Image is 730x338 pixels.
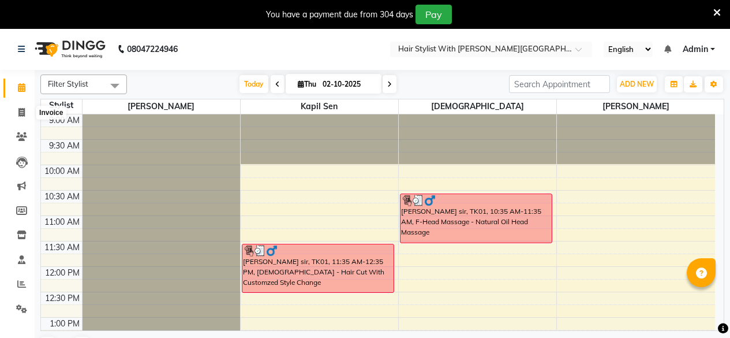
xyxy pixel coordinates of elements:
div: 10:00 AM [42,165,82,177]
span: Filter Stylist [48,79,88,88]
button: ADD NEW [617,76,657,92]
span: Thu [295,80,319,88]
div: [PERSON_NAME] sir, TK01, 10:35 AM-11:35 AM, F-Head Massage - Natural Oil Head Massage [400,194,552,243]
span: [PERSON_NAME] [83,99,240,114]
span: Admin [683,43,708,55]
span: Kapil sen [241,99,398,114]
div: Stylist [41,99,82,112]
div: 11:30 AM [42,242,82,254]
div: 10:30 AM [42,191,82,203]
input: 2025-10-02 [319,76,377,93]
iframe: chat widget [682,292,718,326]
div: [PERSON_NAME] sir, TK01, 11:35 AM-12:35 PM, [DEMOGRAPHIC_DATA] - Hair Cut With Customzed Style Ch... [242,244,394,292]
button: Pay [415,5,452,24]
div: 11:00 AM [42,216,82,228]
span: [DEMOGRAPHIC_DATA] [399,99,556,114]
div: Invoice [36,106,66,120]
img: logo [29,33,108,65]
div: 12:00 PM [43,267,82,279]
span: ADD NEW [620,80,654,88]
div: You have a payment due from 304 days [266,9,413,21]
span: [PERSON_NAME] [557,99,715,114]
b: 08047224946 [127,33,178,65]
span: Today [239,75,268,93]
div: 1:00 PM [47,318,82,330]
div: 9:30 AM [47,140,82,152]
div: 12:30 PM [43,292,82,304]
input: Search Appointment [509,75,610,93]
